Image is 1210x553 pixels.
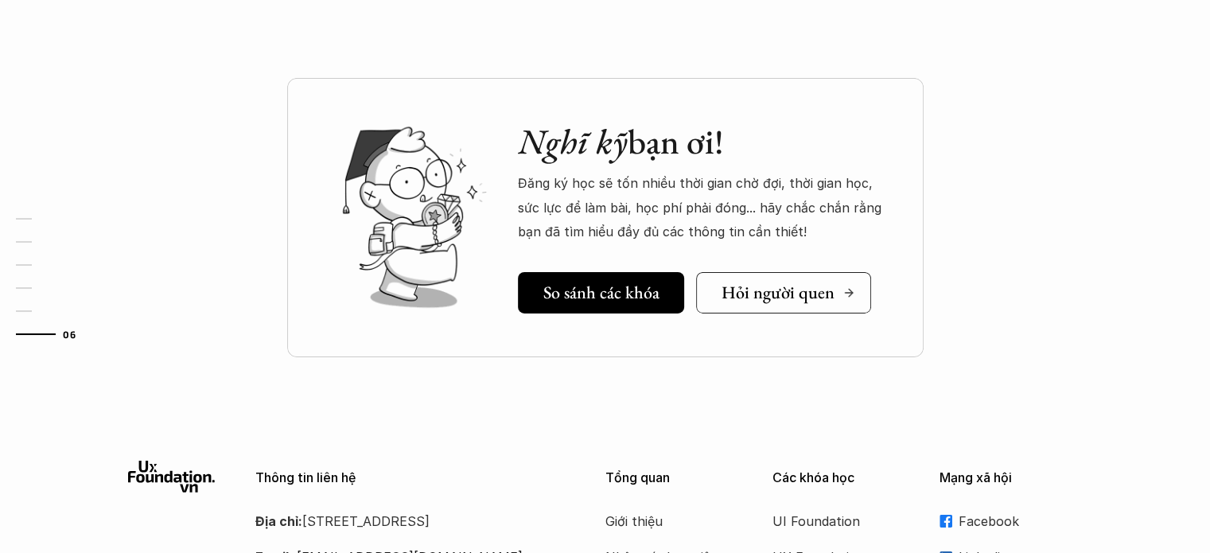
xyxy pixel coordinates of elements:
[940,509,1083,533] a: Facebook
[518,121,892,163] h2: bạn ơi!
[605,470,749,485] p: Tổng quan
[518,272,684,313] a: So sánh các khóa
[518,171,892,243] p: Đăng ký học sẽ tốn nhiều thời gian chờ đợi, thời gian học, sức lực để làm bài, học phí phải đóng....
[255,513,302,529] strong: Địa chỉ:
[940,470,1083,485] p: Mạng xã hội
[696,272,871,313] a: Hỏi người quen
[518,119,628,164] em: Nghĩ kỹ
[605,509,733,533] a: Giới thiệu
[63,329,76,340] strong: 06
[959,509,1083,533] p: Facebook
[772,509,900,533] a: UI Foundation
[255,509,566,533] p: [STREET_ADDRESS]
[16,325,91,344] a: 06
[722,282,835,303] h5: Hỏi người quen
[772,470,916,485] p: Các khóa học
[255,470,566,485] p: Thông tin liên hệ
[543,282,659,303] h5: So sánh các khóa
